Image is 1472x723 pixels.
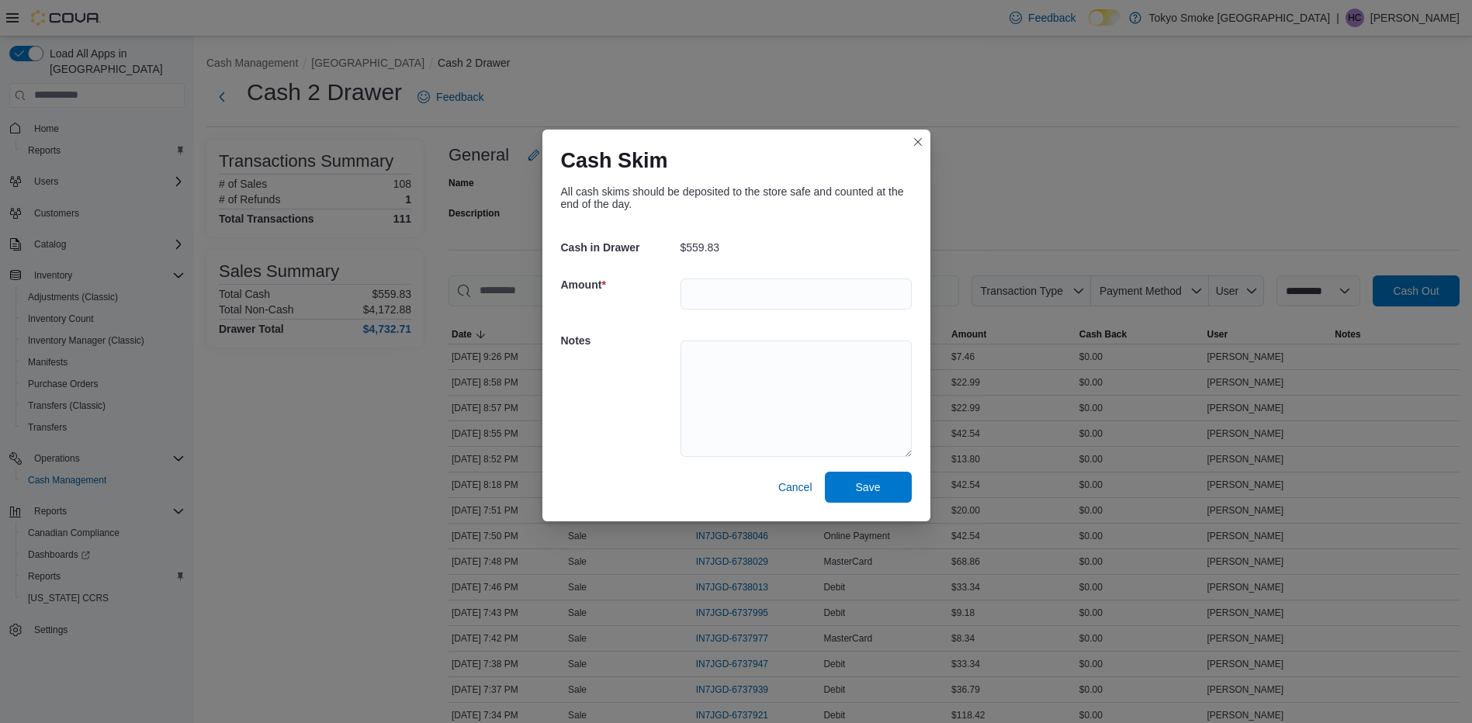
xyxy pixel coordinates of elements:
h5: Amount [561,269,677,300]
h5: Notes [561,325,677,356]
h5: Cash in Drawer [561,232,677,263]
p: $559.83 [681,241,720,254]
button: Cancel [772,472,819,503]
span: Cancel [778,479,812,495]
h1: Cash Skim [561,148,668,173]
span: Save [856,479,881,495]
button: Closes this modal window [909,133,927,151]
div: All cash skims should be deposited to the store safe and counted at the end of the day. [561,185,912,210]
button: Save [825,472,912,503]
